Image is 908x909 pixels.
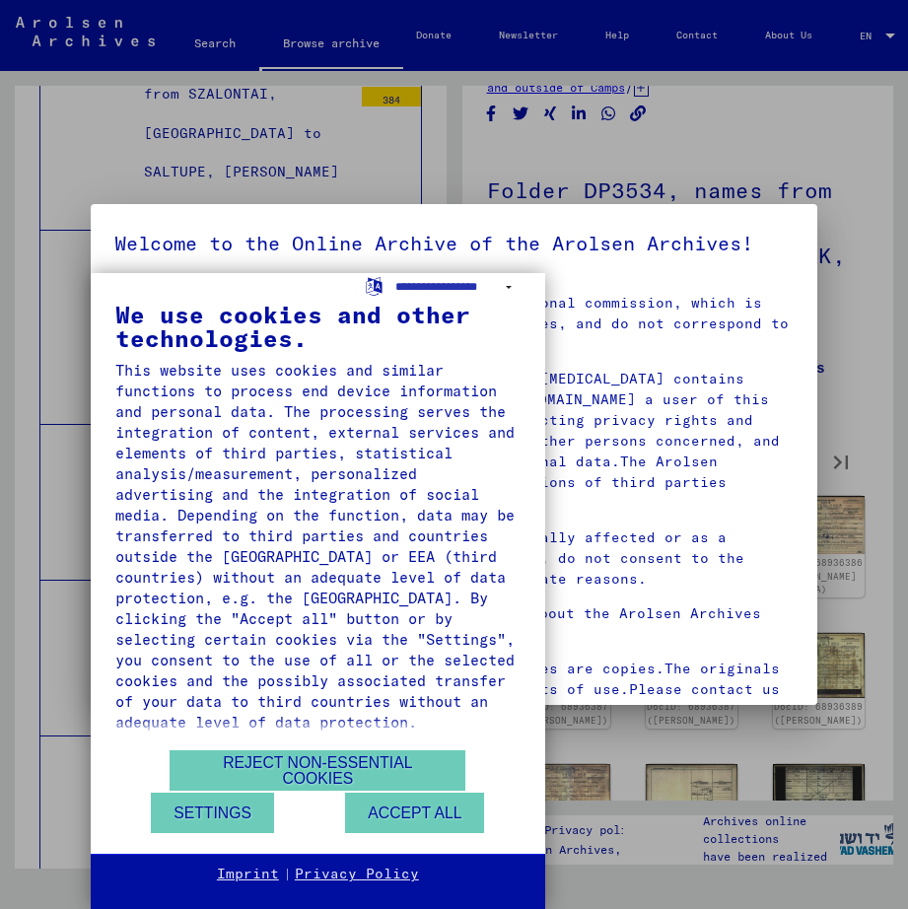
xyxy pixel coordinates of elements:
button: Accept all [345,793,484,833]
div: This website uses cookies and similar functions to process end device information and personal da... [115,360,521,733]
button: Settings [151,793,274,833]
a: Imprint [217,865,279,884]
a: Privacy Policy [295,865,419,884]
button: Reject non-essential cookies [170,750,465,791]
div: We use cookies and other technologies. [115,303,521,350]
